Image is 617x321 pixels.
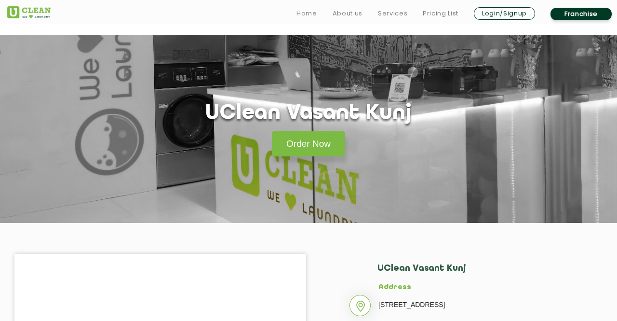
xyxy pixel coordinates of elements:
h2: UClean Vasant Kunj [377,264,583,283]
a: Login/Signup [474,7,535,20]
a: Services [378,8,407,19]
h1: UClean Vasant Kunj [205,101,412,126]
img: UClean Laundry and Dry Cleaning [7,6,51,18]
a: Home [296,8,317,19]
a: Order Now [272,131,345,156]
a: Pricing List [423,8,458,19]
a: Franchise [550,8,612,20]
a: About us [333,8,362,19]
h5: Address [378,283,583,292]
p: [STREET_ADDRESS] [378,297,583,312]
